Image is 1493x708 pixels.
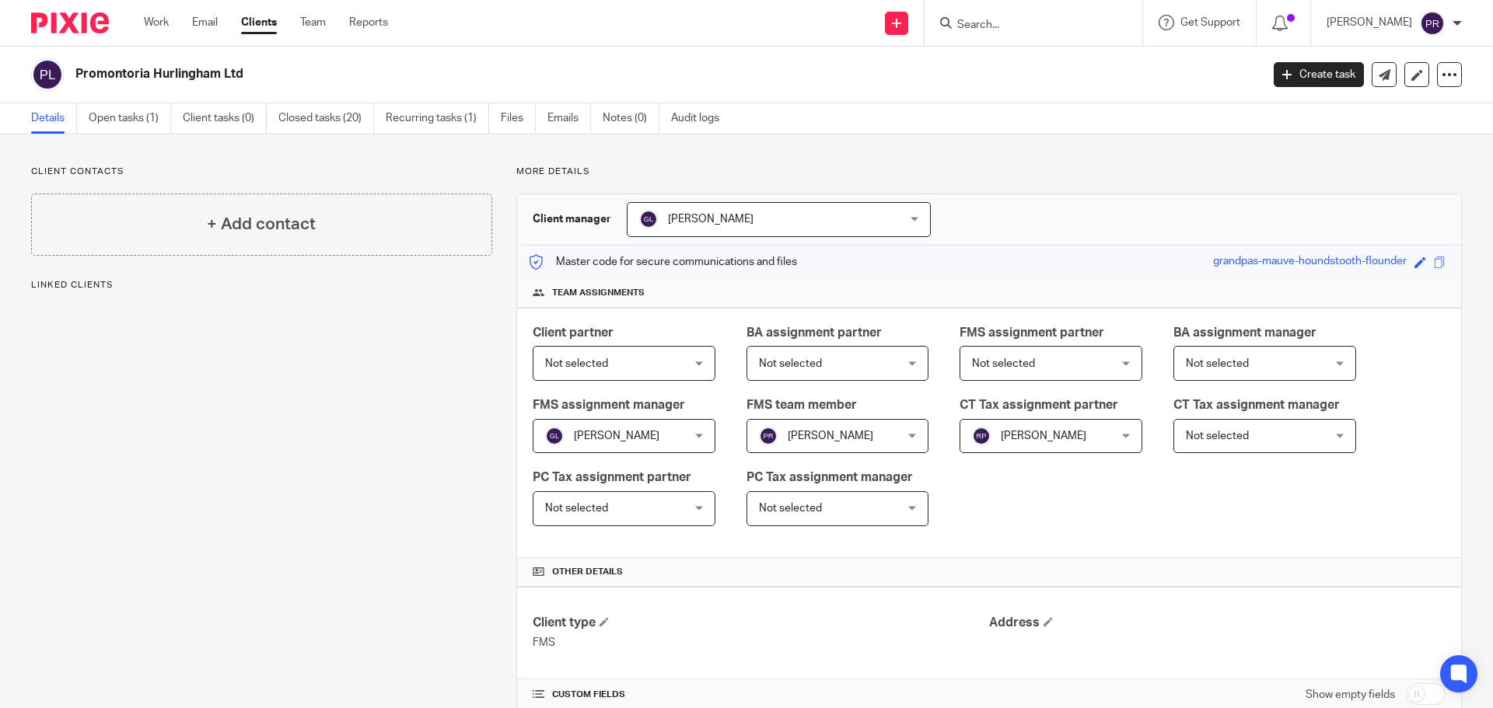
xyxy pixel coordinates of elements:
span: Get Support [1180,17,1240,28]
span: Other details [552,566,623,578]
a: Email [192,15,218,30]
label: Show empty fields [1306,687,1395,703]
span: PC Tax assignment manager [746,471,913,483]
a: Closed tasks (20) [278,103,374,134]
h4: Address [989,615,1446,631]
span: Team assignments [552,287,645,299]
img: svg%3E [972,427,991,445]
img: Pixie [31,12,109,33]
span: Not selected [759,358,822,369]
a: Details [31,103,77,134]
img: svg%3E [545,427,564,445]
p: [PERSON_NAME] [1327,15,1412,30]
a: Create task [1274,62,1364,87]
h4: CUSTOM FIELDS [533,689,989,701]
a: Clients [241,15,277,30]
a: Work [144,15,169,30]
img: svg%3E [759,427,778,445]
span: PC Tax assignment partner [533,471,691,483]
span: Not selected [1186,358,1249,369]
img: svg%3E [639,210,658,228]
h4: + Add contact [207,212,316,236]
span: [PERSON_NAME] [574,431,659,441]
span: Not selected [545,503,608,514]
a: Client tasks (0) [183,103,267,134]
input: Search [956,19,1096,33]
a: Recurring tasks (1) [386,103,489,134]
span: BA assignment partner [746,326,882,339]
a: Team [300,15,326,30]
a: Files [501,103,536,134]
span: BA assignment manager [1173,326,1316,339]
span: Not selected [759,503,822,514]
span: FMS assignment manager [533,399,685,411]
p: Master code for secure communications and files [529,254,797,270]
span: [PERSON_NAME] [668,214,753,225]
img: svg%3E [1420,11,1445,36]
h2: Promontoria Hurlingham Ltd [75,66,1016,82]
a: Audit logs [671,103,731,134]
span: CT Tax assignment partner [960,399,1118,411]
p: Linked clients [31,279,492,291]
p: Client contacts [31,166,492,178]
a: Open tasks (1) [89,103,171,134]
div: grandpas-mauve-houndstooth-flounder [1213,253,1407,271]
span: [PERSON_NAME] [788,431,873,441]
span: FMS assignment partner [960,326,1104,339]
span: Not selected [1186,431,1249,441]
span: FMS team member [746,399,857,411]
span: Not selected [545,358,608,369]
a: Reports [349,15,388,30]
span: [PERSON_NAME] [1001,431,1086,441]
a: Emails [547,103,591,134]
p: FMS [533,635,989,650]
h3: Client manager [533,211,611,227]
span: Client partner [533,326,614,339]
a: Notes (0) [603,103,659,134]
span: CT Tax assignment manager [1173,399,1340,411]
img: svg%3E [31,58,64,91]
span: Not selected [972,358,1035,369]
p: More details [516,166,1462,178]
h4: Client type [533,615,989,631]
